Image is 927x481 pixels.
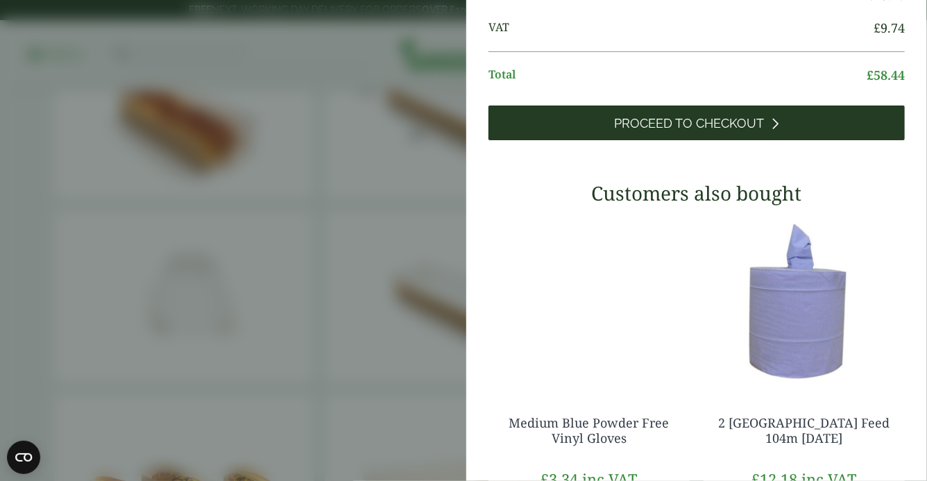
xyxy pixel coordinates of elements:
span: VAT [488,19,874,37]
img: 3630017-2-Ply-Blue-Centre-Feed-104m [704,214,905,388]
span: Total [488,66,867,85]
a: 2 [GEOGRAPHIC_DATA] Feed 104m [DATE] [719,414,890,446]
bdi: 58.44 [867,67,905,83]
button: Open CMP widget [7,441,40,474]
span: £ [874,19,881,36]
bdi: 9.74 [874,19,905,36]
h3: Customers also bought [488,182,905,205]
a: Proceed to Checkout [488,106,905,140]
span: £ [867,67,874,83]
span: Proceed to Checkout [615,116,765,131]
a: Medium Blue Powder Free Vinyl Gloves [509,414,670,446]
